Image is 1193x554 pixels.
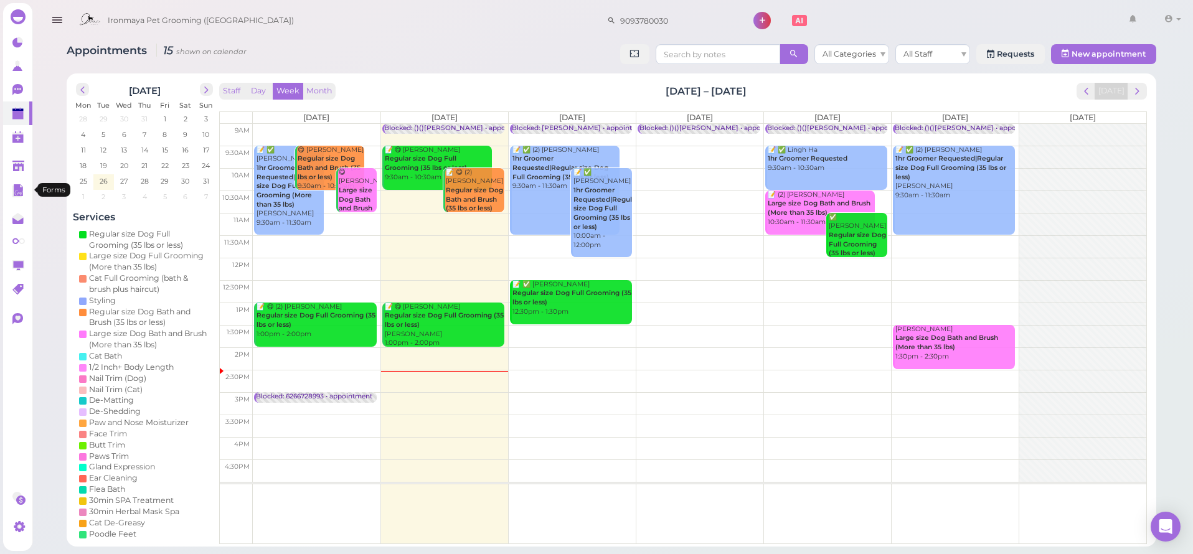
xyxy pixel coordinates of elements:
span: 26 [98,176,109,187]
span: 29 [98,113,109,124]
span: 20 [119,160,130,171]
div: Blocked: ()()[PERSON_NAME] • appointment [384,124,531,133]
div: 😋 [PERSON_NAME] 9:30am - 10:30am [297,146,364,191]
div: Poodle Feet [89,528,136,540]
span: 16 [181,144,190,156]
div: ✅ [PERSON_NAME] 11:00am - 12:00pm [828,213,887,277]
span: 3pm [235,395,250,403]
input: Search customer [616,11,737,31]
b: Regular size Dog Full Grooming (35 lbs or less) [257,311,375,329]
span: Mon [75,101,91,110]
span: 25 [78,176,88,187]
span: 22 [160,160,170,171]
span: 9:30am [225,149,250,157]
span: Tue [97,101,110,110]
div: 😋 [PERSON_NAME] 10:00am - 11:00am [338,168,377,250]
div: Large size Dog Full Grooming (More than 35 lbs) [89,250,210,273]
div: 📝 ✅ (2) [PERSON_NAME] 9:30am - 11:30am [511,146,620,191]
span: 10am [232,171,250,179]
h4: Services [73,211,216,223]
div: Open Intercom Messenger [1151,512,1181,542]
div: Regular size Dog Bath and Brush (35 lbs or less) [89,306,210,329]
span: All Categories [823,49,876,59]
span: [DATE] [686,113,712,122]
h2: [DATE] [129,83,161,96]
div: Cat Full Grooming (bath & brush plus haircut) [89,273,210,295]
span: 21 [140,160,149,171]
span: 5 [162,191,168,202]
span: [DATE] [1070,113,1096,122]
span: [DATE] [559,113,585,122]
span: 24 [200,160,211,171]
a: Requests [976,44,1045,64]
span: 28 [139,176,149,187]
b: Regular size Dog Full Grooming (35 lbs or less) [384,154,466,172]
div: Cat Bath [89,350,122,362]
span: Sat [179,101,191,110]
div: 30min SPA Treatment [89,495,174,506]
span: 7 [141,129,148,140]
small: shown on calendar [176,47,247,56]
button: Staff [219,83,244,100]
span: 3 [121,191,127,202]
span: All Staff [903,49,932,59]
span: 4pm [234,440,250,448]
button: Month [303,83,336,100]
span: 6 [121,129,128,140]
span: 1 [163,113,167,124]
span: 18 [78,160,88,171]
span: 7 [203,191,209,202]
div: 1/2 Inch+ Body Length [89,362,174,373]
i: 15 [156,44,247,57]
button: prev [76,83,89,96]
span: 10:30am [222,194,250,202]
span: 5 [100,129,106,140]
div: Cat De-Greasy [89,517,145,528]
div: 📝 ✅ [PERSON_NAME] 10:00am - 12:00pm [573,168,632,250]
span: 2pm [235,350,250,359]
div: 📝 😋 [PERSON_NAME] [PERSON_NAME] 1:00pm - 2:00pm [384,303,504,348]
span: 9am [235,126,250,134]
button: Day [243,83,273,100]
span: Appointments [67,44,150,57]
span: 30 [180,176,191,187]
span: 11:30am [224,238,250,246]
span: 12pm [232,261,250,269]
span: 12 [99,144,108,156]
span: Thu [138,101,151,110]
span: 19 [99,160,108,171]
span: 30 [119,113,130,124]
div: Blocked: ()()[PERSON_NAME] • appointment [639,124,786,133]
div: Large size Dog Bath and Brush (More than 35 lbs) [89,328,210,350]
span: 10 [201,129,210,140]
b: Regular size Dog Full Grooming (35 lbs or less) [384,311,503,329]
input: Search by notes [656,44,780,64]
b: Large size Dog Bath and Brush (More than 35 lbs) [767,199,870,217]
span: 6 [182,191,189,202]
div: Blocked: ()()[PERSON_NAME] • appointment [766,124,914,133]
span: Sun [199,101,212,110]
button: prev [1077,83,1096,100]
span: 2 [100,191,106,202]
span: 3 [203,113,209,124]
span: 9 [182,129,189,140]
span: 27 [119,176,129,187]
span: 1:30pm [227,328,250,336]
span: 3:30pm [225,418,250,426]
div: 📝 😋 (2) [PERSON_NAME] 1:00pm - 2:00pm [256,303,377,339]
h2: [DATE] – [DATE] [666,84,747,98]
div: Paw and Nose Moisturizer [89,417,189,428]
div: Nail Trim (Dog) [89,373,146,384]
div: 📝 ✅ Lingh Ha 9:30am - 10:30am [766,146,887,173]
div: Ear Cleaning [89,472,138,484]
b: 1hr Groomer Requested [767,154,847,162]
b: 1hr Groomer Requested|Large size Dog Full Grooming (More than 35 lbs) [257,164,314,209]
span: 1pm [236,306,250,314]
div: Face Trim [89,428,127,439]
b: Regular size Dog Bath and Brush (35 lbs or less) [446,186,503,212]
div: Styling [89,295,116,306]
b: Regular size Dog Full Grooming (35 lbs or less) [512,289,631,306]
div: Blocked: [PERSON_NAME] • appointment [511,124,649,133]
div: 📝 ✅ (2) [PERSON_NAME] [PERSON_NAME] 9:30am - 11:30am [894,146,1015,200]
button: next [1128,83,1147,100]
